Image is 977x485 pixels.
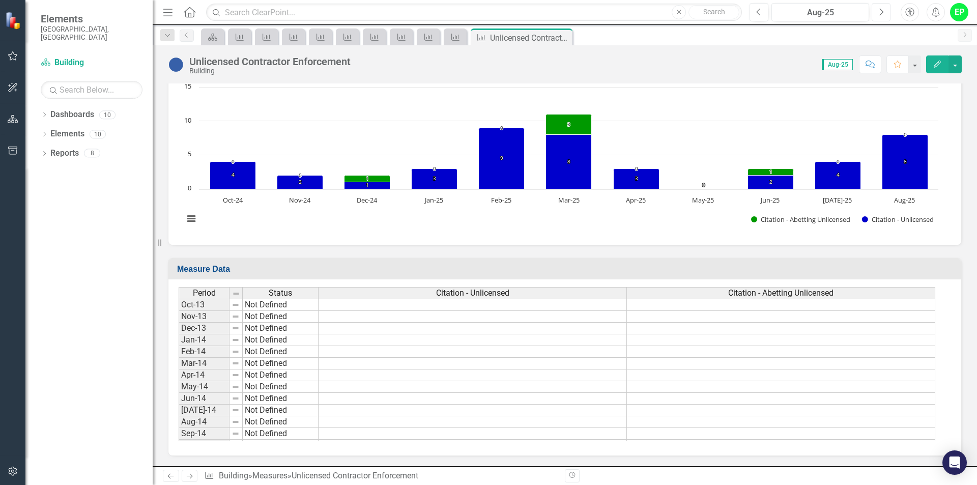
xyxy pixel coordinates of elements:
td: Not Defined [243,369,319,381]
text: 0 [837,158,840,165]
path: Jun-25, 2. Citation - Unlicensed. [748,175,794,189]
a: Dashboards [50,109,94,121]
td: Not Defined [243,405,319,416]
span: Status [269,289,292,298]
text: Dec-24 [357,195,378,205]
text: 3 [567,121,570,128]
path: Apr-25, 3. Citation - Unlicensed. [614,168,659,189]
path: Jul-25, 4. Citation - Unlicensed. [815,161,861,189]
text: Nov-24 [289,195,311,205]
td: Not Defined [243,311,319,323]
g: Citation - Abetting Unlicensed, bar series 1 of 2 with 11 bars. [212,114,927,189]
td: Apr-14 [179,369,229,381]
path: Dec-24, 1. Citation - Abetting Unlicensed. [344,175,390,182]
h3: Measure Data [177,265,956,274]
path: Jun-25, 1. Citation - Abetting Unlicensed. [748,168,794,175]
td: 2 [627,440,935,451]
div: Unlicensed Contractor Enforcement [292,471,418,480]
text: Oct-24 [223,195,243,205]
img: 8DAGhfEEPCf229AAAAAElFTkSuQmCC [232,394,240,403]
text: 8 [904,158,907,165]
td: Not Defined [243,299,319,311]
div: Aug-25 [775,7,866,19]
td: Jun-14 [179,393,229,405]
td: Not Defined [243,393,319,405]
text: 3 [635,175,638,182]
text: 3 [433,175,436,182]
path: Oct-24, 4. Citation - Unlicensed. [210,161,256,189]
td: 7 [319,440,627,451]
img: 8DAGhfEEPCf229AAAAAElFTkSuQmCC [232,371,240,379]
text: 1 [366,175,369,182]
button: Search [688,5,739,19]
text: 4 [232,171,235,178]
text: 4 [837,171,840,178]
td: Not Defined [243,346,319,358]
path: Aug-25, 8. Citation - Unlicensed. [882,134,928,189]
div: Building [189,67,351,75]
a: Measures [252,471,288,480]
td: Dec-13 [179,323,229,334]
text: Aug-25 [894,195,915,205]
text: 0 [635,165,638,172]
img: 8DAGhfEEPCf229AAAAAElFTkSuQmCC [232,348,240,356]
text: 9 [500,154,503,161]
text: 2 [299,178,302,185]
td: Nov-13 [179,311,229,323]
img: 8DAGhfEEPCf229AAAAAElFTkSuQmCC [232,418,240,426]
button: Aug-25 [771,3,869,21]
td: Oct-13 [179,299,229,311]
td: Not Defined [243,334,319,346]
a: Elements [50,128,84,140]
text: 5 [188,149,191,158]
span: Search [703,8,725,16]
text: 8 [567,158,570,165]
span: Period [193,289,216,298]
button: EP [950,3,968,21]
td: Not Defined [243,381,319,393]
div: Chart. Highcharts interactive chart. [179,82,951,235]
img: ClearPoint Strategy [5,11,23,29]
td: Not Defined [243,323,319,334]
span: Aug-25 [822,59,853,70]
input: Search Below... [41,81,142,99]
text: 0 [433,165,436,172]
path: Feb-25, 9. Citation - Unlicensed. [479,128,525,189]
td: Aug-14 [179,416,229,428]
text: 1 [366,181,369,188]
td: Not Defined [243,358,319,369]
div: 10 [90,130,106,138]
div: Open Intercom Messenger [942,450,967,475]
text: [DATE]-25 [823,195,852,205]
td: Mar-14 [179,358,229,369]
td: Feb-14 [179,346,229,358]
td: Jan-14 [179,334,229,346]
svg: Interactive chart [179,82,943,235]
text: Jun-25 [760,195,780,205]
td: Oct-14 [179,440,229,451]
text: 0 [500,124,503,131]
text: Feb-25 [491,195,511,205]
td: [DATE]-14 [179,405,229,416]
a: Building [41,57,142,69]
img: 8DAGhfEEPCf229AAAAAElFTkSuQmCC [232,324,240,332]
div: Unlicensed Contractor Enforcement [490,32,570,44]
text: 15 [184,81,191,91]
text: 0 [904,131,907,138]
img: 8DAGhfEEPCf229AAAAAElFTkSuQmCC [232,406,240,414]
span: Elements [41,13,142,25]
img: 8DAGhfEEPCf229AAAAAElFTkSuQmCC [232,301,240,309]
img: No Target Set [168,56,184,73]
img: 8DAGhfEEPCf229AAAAAElFTkSuQmCC [232,359,240,367]
a: Reports [50,148,79,159]
text: 2 [769,178,772,185]
text: May-25 [692,195,714,205]
text: Jan-25 [424,195,443,205]
text: 0 [702,181,705,188]
div: 8 [84,149,100,158]
button: Show Citation - Unlicensed [862,215,934,224]
span: Citation - Abetting Unlicensed [728,289,834,298]
path: Mar-25, 8. Citation - Unlicensed. [546,134,592,189]
text: Apr-25 [626,195,646,205]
